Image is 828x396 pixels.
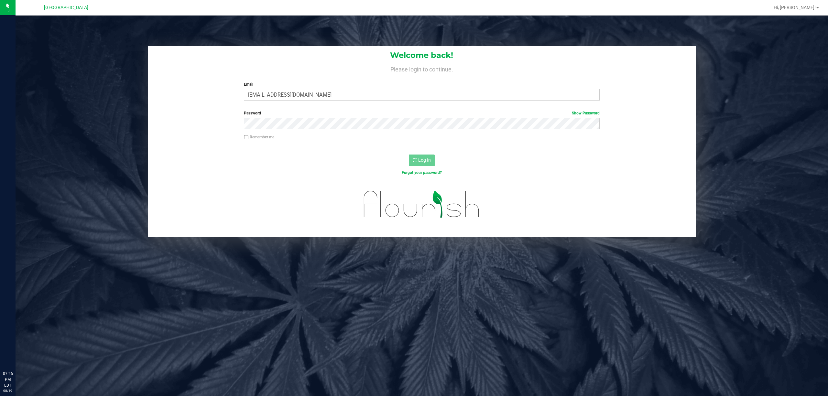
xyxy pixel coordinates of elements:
a: Forgot your password? [402,170,442,175]
h1: Welcome back! [148,51,696,59]
span: Log In [418,157,431,163]
p: 07:26 PM EDT [3,371,13,388]
label: Email [244,81,600,87]
span: Password [244,111,261,115]
input: Remember me [244,135,248,140]
label: Remember me [244,134,274,140]
a: Show Password [572,111,600,115]
img: flourish_logo.svg [353,182,490,226]
p: 08/19 [3,388,13,393]
span: [GEOGRAPHIC_DATA] [44,5,88,10]
h4: Please login to continue. [148,65,696,72]
button: Log In [409,155,435,166]
span: Hi, [PERSON_NAME]! [774,5,816,10]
